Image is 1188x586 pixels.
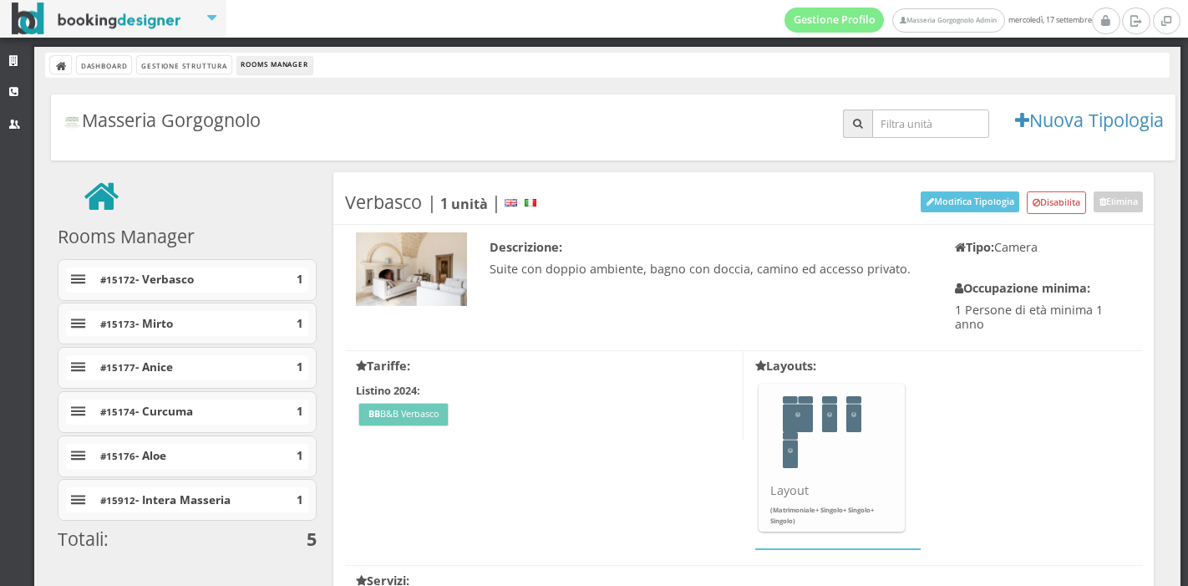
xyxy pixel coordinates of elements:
li: Rooms Manager [237,56,312,74]
a: Masseria Gorgognolo Admin [892,8,1004,33]
h3: Totali: [58,528,316,550]
b: Descrizione: [490,239,562,255]
b: Tariffe: [356,358,410,374]
button: Elimina [1094,191,1143,212]
b: Layouts: [755,358,816,374]
b: Listino 2024: [356,384,420,398]
img: _DSC1287 [356,232,466,306]
h4: Camera [955,240,1132,254]
span: 2 [827,412,832,417]
h4: 1 Persone di età minima 1 anno [955,303,1132,332]
img: BookingDesigner.com [12,3,181,35]
a: Gestione Struttura [137,56,231,74]
b: #15176 [100,450,135,462]
b: 1 unità [440,195,488,213]
img: 0603869b585f11eeb13b0a069e529790_max200.png [63,116,83,128]
h5: B&B Verbasco [358,403,449,426]
small: (Matrimoniale + Singolo + Singolo + Singolo ) [770,506,874,525]
div: - Mirto [66,311,307,336]
strong: 1 [297,359,303,375]
h4: Layout [770,483,893,497]
div: - Curcuma [66,400,307,425]
b: #15912 [100,494,135,507]
span: 2 [788,448,793,453]
span: 2 [851,412,856,417]
b: #15174 [100,405,135,418]
h3: Masseria Gorgognolo [63,110,261,131]
div: Matrimoniale [783,396,813,432]
strong: 1 [297,492,303,508]
input: Filtra unità [872,110,989,137]
b: #15172 [100,273,135,286]
strong: 1 [297,272,303,288]
a: Nuova Tipologia [1015,108,1164,132]
strong: 5 [307,528,317,550]
strong: 1 [297,448,303,464]
strong: 1 [297,316,303,332]
b: Occupazione minima: [955,280,1090,296]
a: Gestione Profilo [784,8,885,33]
h3: Rooms Manager [58,226,316,247]
b: BB [368,407,380,420]
span: 1 [795,412,800,417]
b: Tipo: [955,239,994,255]
h3: Verbasco | | [345,191,541,213]
div: Singolo [846,396,861,432]
button: Disabilita [1027,191,1087,214]
div: - Aloe [66,444,307,469]
b: #15173 [100,318,135,330]
b: #15177 [100,361,135,374]
strong: 1 [297,404,303,420]
button: Modifica Tipologia [921,191,1019,212]
div: - Intera Masseria [66,487,307,512]
h4: Suite con doppio ambiente, bagno con doccia, camino ed accesso privato. [490,262,932,276]
div: Singolo [783,432,798,468]
div: - Anice [66,355,307,380]
div: Singolo [822,396,837,432]
a: Dashboard [77,56,131,74]
div: - Verbasco [66,268,307,293]
span: mercoledì, 17 settembre [784,8,1092,33]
